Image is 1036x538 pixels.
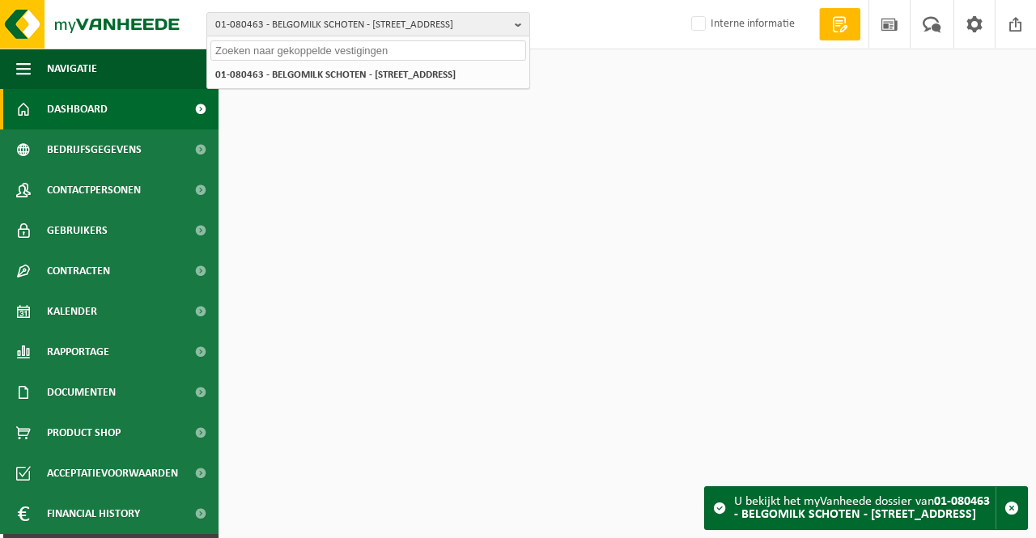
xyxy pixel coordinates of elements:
label: Interne informatie [688,12,795,36]
span: Contactpersonen [47,170,141,210]
span: Contracten [47,251,110,291]
span: Financial History [47,494,140,534]
strong: 01-080463 - BELGOMILK SCHOTEN - [STREET_ADDRESS] [734,495,990,521]
span: 01-080463 - BELGOMILK SCHOTEN - [STREET_ADDRESS] [215,13,508,37]
span: Kalender [47,291,97,332]
span: Product Shop [47,413,121,453]
span: Documenten [47,372,116,413]
span: Navigatie [47,49,97,89]
span: Rapportage [47,332,109,372]
span: Gebruikers [47,210,108,251]
span: Acceptatievoorwaarden [47,453,178,494]
button: 01-080463 - BELGOMILK SCHOTEN - [STREET_ADDRESS] [206,12,530,36]
span: Dashboard [47,89,108,129]
div: U bekijkt het myVanheede dossier van [734,487,996,529]
span: Bedrijfsgegevens [47,129,142,170]
strong: 01-080463 - BELGOMILK SCHOTEN - [STREET_ADDRESS] [215,70,456,80]
input: Zoeken naar gekoppelde vestigingen [210,40,526,61]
